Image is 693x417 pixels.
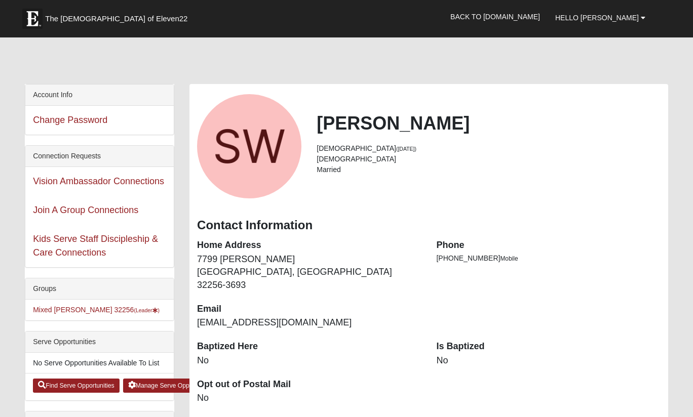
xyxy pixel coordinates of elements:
div: Connection Requests [25,146,174,167]
img: Eleven22 logo [22,9,43,29]
small: (Leader ) [134,307,160,313]
dt: Email [197,303,421,316]
dd: No [436,354,660,367]
dd: No [197,354,421,367]
dd: [EMAIL_ADDRESS][DOMAIN_NAME] [197,316,421,329]
a: Change Password [33,115,107,125]
a: Mixed [PERSON_NAME] 32256(Leader) [33,306,160,314]
dt: Opt out of Postal Mail [197,378,421,391]
a: Vision Ambassador Connections [33,176,164,186]
a: The [DEMOGRAPHIC_DATA] of Eleven22 [17,4,220,29]
span: Hello [PERSON_NAME] [555,14,639,22]
h2: [PERSON_NAME] [317,112,661,134]
li: [DEMOGRAPHIC_DATA] [317,154,661,164]
span: The [DEMOGRAPHIC_DATA] of Eleven22 [45,14,187,24]
small: ([DATE]) [396,146,416,152]
li: [PHONE_NUMBER] [436,253,660,264]
li: Married [317,164,661,175]
a: Find Serve Opportunities [33,379,120,393]
li: No Serve Opportunities Available To List [25,353,174,373]
h3: Contact Information [197,218,661,233]
dt: Phone [436,239,660,252]
dt: Home Address [197,239,421,252]
a: Join A Group Connections [33,205,138,215]
dt: Is Baptized [436,340,660,353]
a: Hello [PERSON_NAME] [548,5,653,30]
a: Back to [DOMAIN_NAME] [443,4,548,29]
a: View Fullsize Photo [197,141,301,151]
a: Kids Serve Staff Discipleship & Care Connections [33,234,158,258]
span: Mobile [500,255,518,262]
div: Account Info [25,85,174,106]
dd: No [197,392,421,405]
li: [DEMOGRAPHIC_DATA] [317,143,661,154]
dt: Baptized Here [197,340,421,353]
div: Serve Opportunities [25,331,174,353]
a: Manage Serve Opportunities [123,379,220,393]
dd: 7799 [PERSON_NAME] [GEOGRAPHIC_DATA], [GEOGRAPHIC_DATA] 32256-3693 [197,253,421,292]
div: Groups [25,278,174,300]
